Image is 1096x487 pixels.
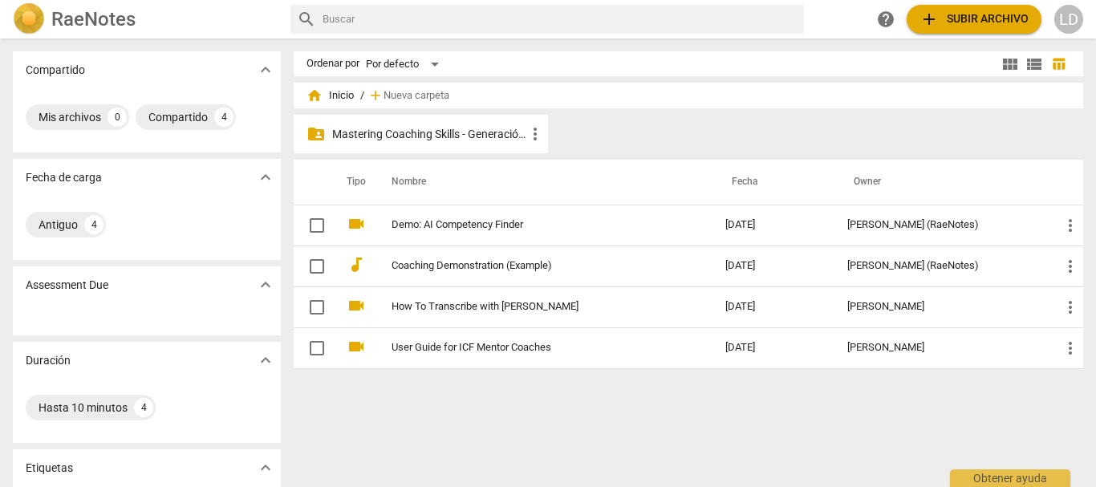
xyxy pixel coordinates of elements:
[392,219,668,231] a: Demo: AI Competency Finder
[134,398,153,417] div: 4
[323,6,798,32] input: Buscar
[108,108,127,127] div: 0
[1054,5,1083,34] button: LD
[712,327,834,368] td: [DATE]
[847,219,1035,231] div: [PERSON_NAME] (RaeNotes)
[347,214,366,233] span: videocam
[39,109,101,125] div: Mis archivos
[919,10,1029,29] span: Subir archivo
[332,126,526,143] p: Mastering Coaching Skills - Generación 31
[392,260,668,272] a: Coaching Demonstration (Example)
[712,286,834,327] td: [DATE]
[847,260,1035,272] div: [PERSON_NAME] (RaeNotes)
[256,351,275,370] span: expand_more
[1061,216,1080,235] span: more_vert
[26,169,102,186] p: Fecha de carga
[360,90,364,102] span: /
[84,215,104,234] div: 4
[712,205,834,246] td: [DATE]
[712,246,834,286] td: [DATE]
[1001,55,1020,74] span: view_module
[347,255,366,274] span: audiotrack
[26,62,85,79] p: Compartido
[51,8,136,30] h2: RaeNotes
[367,87,384,103] span: add
[907,5,1041,34] button: Subir
[1061,257,1080,276] span: more_vert
[256,275,275,294] span: expand_more
[254,456,278,480] button: Mostrar más
[254,348,278,372] button: Mostrar más
[998,52,1022,76] button: Cuadrícula
[256,168,275,187] span: expand_more
[26,460,73,477] p: Etiquetas
[334,160,372,205] th: Tipo
[13,3,45,35] img: Logo
[919,10,939,29] span: add
[254,165,278,189] button: Mostrar más
[392,301,668,313] a: How To Transcribe with [PERSON_NAME]
[256,458,275,477] span: expand_more
[1061,298,1080,317] span: more_vert
[26,277,108,294] p: Assessment Due
[392,342,668,354] a: User Guide for ICF Mentor Coaches
[13,3,278,35] a: LogoRaeNotes
[39,400,128,416] div: Hasta 10 minutos
[712,160,834,205] th: Fecha
[347,296,366,315] span: videocam
[254,273,278,297] button: Mostrar más
[26,352,71,369] p: Duración
[306,58,359,70] div: Ordenar por
[297,10,316,29] span: search
[372,160,713,205] th: Nombre
[1061,339,1080,358] span: more_vert
[306,124,326,144] span: folder_shared
[847,301,1035,313] div: [PERSON_NAME]
[306,87,323,103] span: home
[256,60,275,79] span: expand_more
[1051,56,1066,71] span: table_chart
[871,5,900,34] a: Obtener ayuda
[834,160,1048,205] th: Owner
[847,342,1035,354] div: [PERSON_NAME]
[1022,52,1046,76] button: Lista
[1025,55,1044,74] span: view_list
[347,337,366,356] span: videocam
[148,109,208,125] div: Compartido
[1046,52,1070,76] button: Tabla
[366,51,444,77] div: Por defecto
[214,108,233,127] div: 4
[39,217,78,233] div: Antiguo
[950,469,1070,487] div: Obtener ayuda
[384,90,449,102] span: Nueva carpeta
[526,124,545,144] span: more_vert
[306,87,354,103] span: Inicio
[254,58,278,82] button: Mostrar más
[876,10,895,29] span: help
